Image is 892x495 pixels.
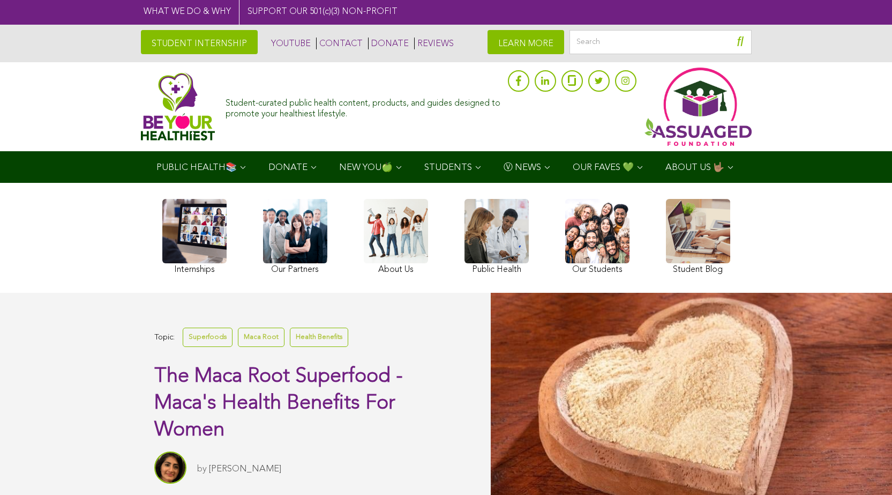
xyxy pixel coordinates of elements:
[488,30,564,54] a: LEARN MORE
[569,30,752,54] input: Search
[238,328,284,346] a: Maca Root
[838,444,892,495] iframe: Chat Widget
[156,163,237,172] span: PUBLIC HEALTH📚
[141,72,215,141] img: Assuaged
[424,163,472,172] span: STUDENTS
[154,452,186,484] img: Sitara Darvish
[197,464,207,474] span: by
[290,328,348,346] a: Health Benefits
[504,163,541,172] span: Ⓥ NEWS
[339,163,393,172] span: NEW YOU🍏
[268,163,308,172] span: DONATE
[209,464,281,474] a: [PERSON_NAME]
[414,38,454,49] a: REVIEWS
[644,68,752,146] img: Assuaged App
[368,38,409,49] a: DONATE
[573,163,634,172] span: OUR FAVES 💚
[226,93,502,119] div: Student-curated public health content, products, and guides designed to promote your healthiest l...
[568,75,575,86] img: glassdoor
[141,151,752,183] div: Navigation Menu
[154,330,175,345] span: Topic:
[154,366,403,440] span: The Maca Root Superfood - Maca's Health Benefits For Women
[316,38,363,49] a: CONTACT
[183,328,233,346] a: Superfoods
[268,38,311,49] a: YOUTUBE
[665,163,724,172] span: ABOUT US 🤟🏽
[141,30,258,54] a: STUDENT INTERNSHIP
